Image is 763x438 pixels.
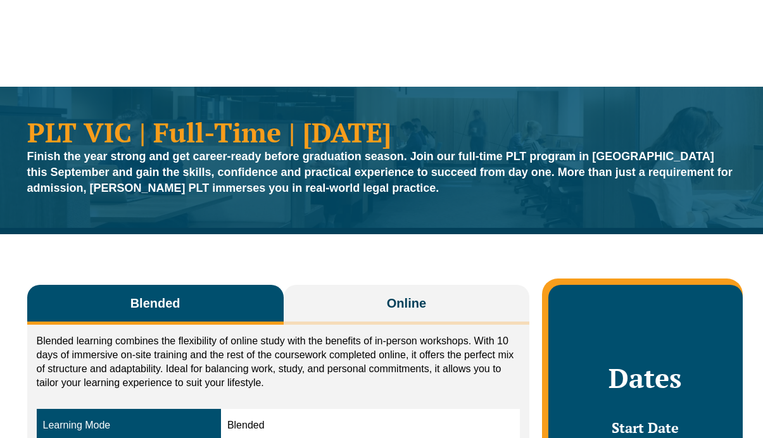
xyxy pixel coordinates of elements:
span: Start Date [612,418,679,437]
h2: Dates [561,362,729,394]
span: Blended [130,294,180,312]
p: Blended learning combines the flexibility of online study with the benefits of in-person workshop... [37,334,520,390]
strong: Finish the year strong and get career-ready before graduation season. Join our full-time PLT prog... [27,150,733,194]
div: Learning Mode [43,418,215,433]
span: Online [387,294,426,312]
div: Blended [227,418,514,433]
h1: PLT VIC | Full-Time | [DATE] [27,118,736,146]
